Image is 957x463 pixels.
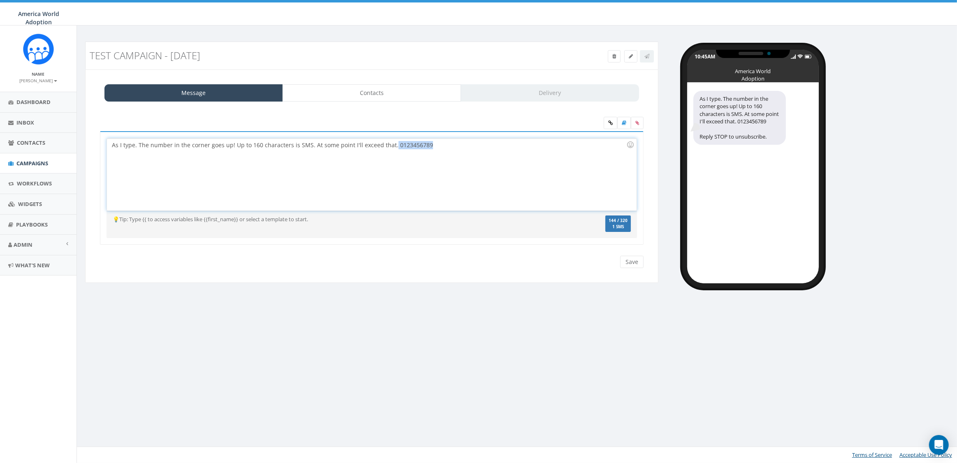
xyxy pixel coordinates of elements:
[14,241,32,248] span: Admin
[617,117,631,129] label: Insert Template Text
[609,225,628,229] span: 1 SMS
[18,200,42,208] span: Widgets
[695,53,715,60] div: 10:45AM
[17,180,52,187] span: Workflows
[693,91,786,145] div: As I type. The number in the corner goes up! Up to 160 characters is SMS. At some point I'll exce...
[17,139,45,146] span: Contacts
[16,160,48,167] span: Campaigns
[18,10,59,26] span: America World Adoption
[629,53,633,60] span: Edit Campaign
[104,84,283,102] a: Message
[732,67,774,72] div: America World Adoption
[23,34,54,65] img: Rally_Corp_Icon.png
[929,435,949,455] div: Open Intercom Messenger
[16,119,34,126] span: Inbox
[620,256,644,268] input: Save
[107,139,636,211] div: As I type. The number in the corner goes up! Up to 160 characters is SMS. At some point I'll exce...
[32,71,45,77] small: Name
[899,451,952,458] a: Acceptable Use Policy
[609,218,628,223] span: 144 / 320
[283,84,461,102] a: Contacts
[90,50,510,61] h3: Test Campaign - [DATE]
[631,117,644,129] span: Attach your media
[612,53,616,60] span: Delete Campaign
[107,215,549,223] div: 💡Tip: Type {{ to access variables like {{first_name}} or select a template to start.
[852,451,892,458] a: Terms of Service
[20,78,57,83] small: [PERSON_NAME]
[16,221,48,228] span: Playbooks
[20,76,57,84] a: [PERSON_NAME]
[16,98,51,106] span: Dashboard
[15,262,50,269] span: What's New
